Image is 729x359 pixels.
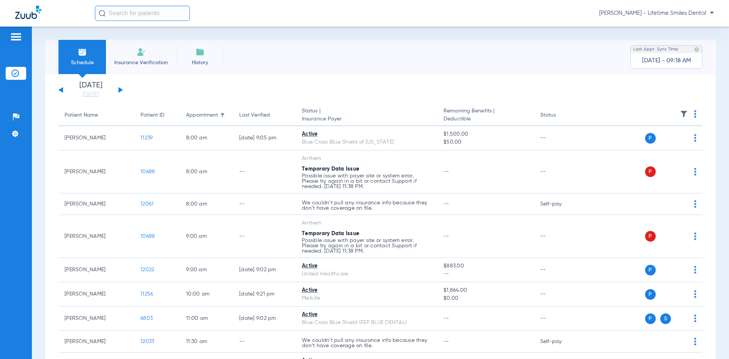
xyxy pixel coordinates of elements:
img: hamburger-icon [10,32,22,41]
td: -- [233,150,296,193]
td: [DATE] 9:02 PM [233,307,296,331]
span: P [645,166,656,177]
td: [PERSON_NAME] [58,193,134,215]
span: 12033 [140,339,154,344]
div: MetLife [302,294,431,302]
p: Possible issue with payer site or system error. Please try again in a bit or contact Support if n... [302,238,431,254]
p: We couldn’t pull any insurance info because they don’t have coverage on file. [302,200,431,211]
span: 12022 [140,267,154,272]
span: Schedule [64,59,100,66]
a: [DATE] [68,91,114,98]
div: Anthem [302,219,431,227]
th: Remaining Benefits | [437,105,534,126]
img: group-dot-blue.svg [694,110,696,118]
img: filter.svg [680,110,688,118]
img: group-dot-blue.svg [694,168,696,176]
td: 10:00 AM [180,282,233,307]
span: P [645,265,656,275]
td: 11:30 AM [180,331,233,353]
span: -- [443,339,449,344]
input: Search for patients [95,6,190,21]
span: -- [443,316,449,321]
span: Deductible [443,115,528,123]
td: [PERSON_NAME] [58,331,134,353]
span: 11256 [140,291,153,297]
th: Status | [296,105,437,126]
td: [PERSON_NAME] [58,258,134,282]
span: P [645,133,656,144]
div: Active [302,286,431,294]
td: [PERSON_NAME] [58,150,134,193]
span: Insurance Payer [302,115,431,123]
td: [DATE] 9:05 PM [233,126,296,150]
div: Appointment [186,111,227,119]
span: $883.00 [443,262,528,270]
td: 9:00 AM [180,258,233,282]
img: group-dot-blue.svg [694,290,696,298]
span: $50.00 [443,138,528,146]
td: Self-pay [534,331,585,353]
span: S [660,313,671,324]
span: Last Appt. Sync Time: [633,46,679,53]
img: History [196,47,205,57]
div: Last Verified [239,111,290,119]
p: We couldn’t pull any insurance info because they don’t have coverage on file. [302,338,431,348]
td: [PERSON_NAME] [58,282,134,307]
div: Patient Name [65,111,98,119]
span: Temporary Data Issue [302,166,359,172]
img: Manual Insurance Verification [137,47,146,57]
div: Anthem [302,155,431,163]
img: last sync help info [694,47,699,52]
td: 8:00 AM [180,150,233,193]
span: -- [443,201,449,207]
td: -- [534,282,585,307]
span: Insurance Verification [112,59,170,66]
p: Possible issue with payer site or system error. Please try again in a bit or contact Support if n... [302,173,431,189]
span: P [645,289,656,300]
span: P [645,313,656,324]
td: [DATE] 9:02 PM [233,258,296,282]
div: Patient ID [140,111,164,119]
div: Patient ID [140,111,174,119]
span: $1,500.00 [443,130,528,138]
span: 10688 [140,169,155,174]
td: -- [534,307,585,331]
li: [DATE] [68,82,114,98]
td: 8:00 AM [180,193,233,215]
img: group-dot-blue.svg [694,315,696,322]
span: History [182,59,218,66]
div: Active [302,130,431,138]
td: -- [534,126,585,150]
span: [DATE] - 09:18 AM [642,57,691,65]
td: [DATE] 9:21 PM [233,282,296,307]
div: Active [302,311,431,319]
td: [PERSON_NAME] [58,126,134,150]
td: -- [233,331,296,353]
div: Active [302,262,431,270]
td: -- [534,215,585,258]
div: Appointment [186,111,218,119]
td: 11:00 AM [180,307,233,331]
img: group-dot-blue.svg [694,134,696,142]
span: $1,864.00 [443,286,528,294]
th: Status [534,105,585,126]
img: group-dot-blue.svg [694,200,696,208]
td: [PERSON_NAME] [58,215,134,258]
span: 10688 [140,234,155,239]
img: group-dot-blue.svg [694,338,696,345]
div: Last Verified [239,111,270,119]
span: 11239 [140,135,153,141]
td: 8:00 AM [180,126,233,150]
td: Self-pay [534,193,585,215]
span: [PERSON_NAME] - Lifetime Smiles Dental [599,9,714,17]
img: Search Icon [99,10,106,17]
span: P [645,231,656,242]
td: -- [233,193,296,215]
td: [PERSON_NAME] [58,307,134,331]
td: -- [534,150,585,193]
img: group-dot-blue.svg [694,232,696,240]
div: Blue Cross Blue Shield of [US_STATE] [302,138,431,146]
span: Temporary Data Issue [302,231,359,236]
span: -- [443,234,449,239]
div: United Healthcare [302,270,431,278]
